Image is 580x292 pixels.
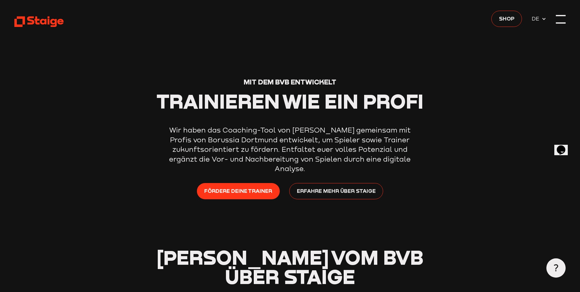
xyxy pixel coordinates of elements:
iframe: chat widget [554,137,574,155]
p: Wir haben das Coaching-Tool von [PERSON_NAME] gemeinsam mit Profis von Borussia Dortmund entwicke... [168,125,412,173]
span: Shop [499,14,515,23]
a: Fördere deine Trainer [197,183,280,199]
span: [PERSON_NAME] vom BVB über Staige [157,245,423,288]
a: Shop [491,11,522,27]
span: Mit dem BVB entwickelt [244,77,336,86]
span: Erfahre mehr über Staige [297,187,376,195]
a: Erfahre mehr über Staige [289,183,383,199]
span: Trainieren wie ein Profi [157,89,423,113]
span: Fördere deine Trainer [204,187,272,195]
span: DE [532,14,541,23]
